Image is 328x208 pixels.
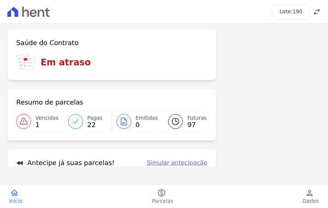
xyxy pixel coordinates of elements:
a: Vencidas 1 [16,111,64,132]
span: Futuras [187,114,207,122]
h3: Lote: [280,8,303,16]
span: 97 [187,122,207,128]
a: paidParcelas [143,188,182,205]
h3: Resumo de parcelas [16,98,83,107]
h3: Antecipe já suas parcelas! [16,158,115,167]
span: Parcelas [152,197,173,205]
span: 190 [293,8,303,14]
span: 1 [35,122,58,128]
a: Emitidas 0 [112,111,160,132]
a: Futuras 97 [159,111,207,132]
a: personDados [294,188,328,205]
span: Emitidas [136,114,158,122]
span: Dados [303,197,319,205]
span: 0 [136,122,158,128]
h3: Em atraso [41,56,91,69]
a: Pagas 22 [64,111,112,132]
span: Pagas [87,114,103,122]
i: paid [157,188,166,197]
span: 22 [87,122,103,128]
a: Simular antecipação [147,158,207,167]
span: Vencidas [35,114,58,122]
span: Início [9,197,23,205]
i: person [305,188,314,197]
h3: Saúde do Contrato [16,38,79,47]
i: home [10,188,19,197]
